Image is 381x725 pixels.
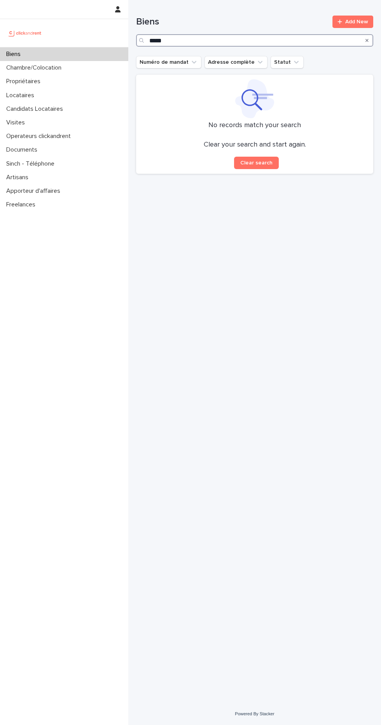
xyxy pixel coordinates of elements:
p: Biens [3,51,27,58]
a: Powered By Stacker [235,711,274,716]
button: Clear search [234,157,279,169]
button: Statut [271,56,304,68]
p: Propriétaires [3,78,47,85]
span: Clear search [240,160,273,166]
p: Sinch - Téléphone [3,160,61,168]
p: Apporteur d'affaires [3,187,66,195]
p: Candidats Locataires [3,105,69,113]
img: UCB0brd3T0yccxBKYDjQ [6,25,44,41]
button: Adresse complète [204,56,267,68]
h1: Biens [136,16,328,28]
p: Visites [3,119,31,126]
input: Search [136,34,373,47]
p: No records match your search [141,121,369,130]
p: Freelances [3,201,42,208]
p: Locataires [3,92,40,99]
span: Add New [345,19,368,24]
a: Add New [332,16,373,28]
p: Chambre/Colocation [3,64,68,72]
p: Artisans [3,174,35,181]
button: Numéro de mandat [136,56,201,68]
p: Documents [3,146,44,154]
p: Operateurs clickandrent [3,133,77,140]
p: Clear your search and start again. [204,141,306,149]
